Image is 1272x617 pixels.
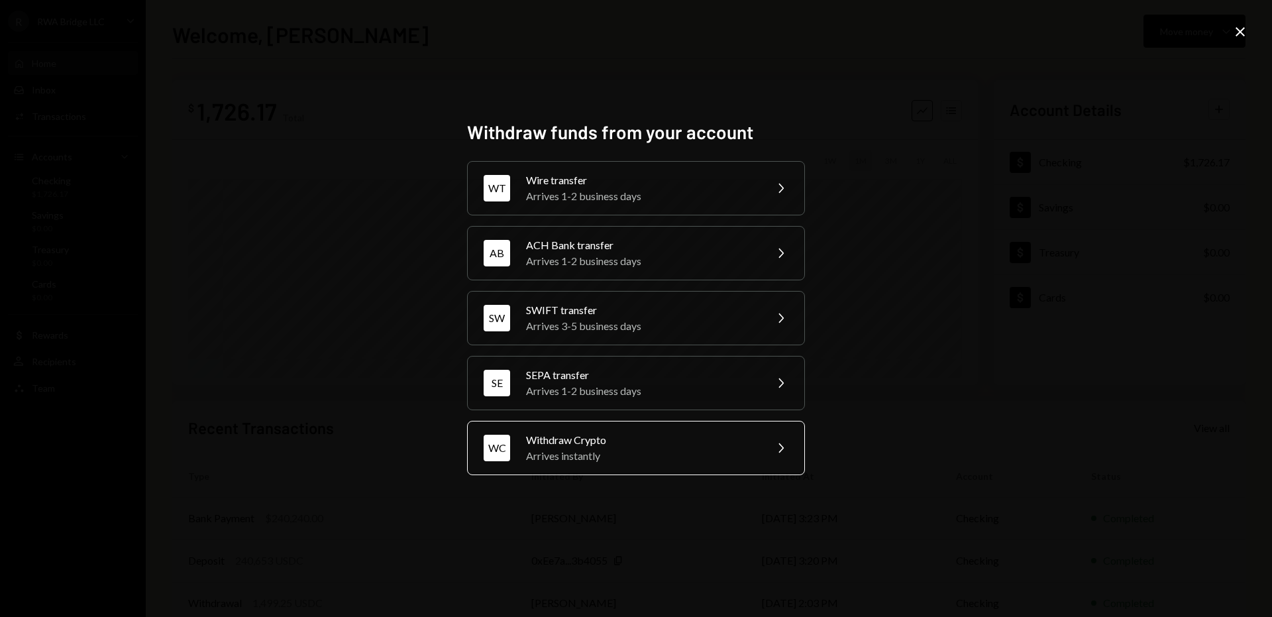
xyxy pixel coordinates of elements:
[526,237,757,253] div: ACH Bank transfer
[467,421,805,475] button: WCWithdraw CryptoArrives instantly
[467,291,805,345] button: SWSWIFT transferArrives 3-5 business days
[526,172,757,188] div: Wire transfer
[467,119,805,145] h2: Withdraw funds from your account
[526,448,757,464] div: Arrives instantly
[484,435,510,461] div: WC
[526,432,757,448] div: Withdraw Crypto
[526,383,757,399] div: Arrives 1-2 business days
[484,305,510,331] div: SW
[526,302,757,318] div: SWIFT transfer
[467,161,805,215] button: WTWire transferArrives 1-2 business days
[467,356,805,410] button: SESEPA transferArrives 1-2 business days
[484,175,510,201] div: WT
[526,367,757,383] div: SEPA transfer
[484,370,510,396] div: SE
[526,253,757,269] div: Arrives 1-2 business days
[526,318,757,334] div: Arrives 3-5 business days
[484,240,510,266] div: AB
[526,188,757,204] div: Arrives 1-2 business days
[467,226,805,280] button: ABACH Bank transferArrives 1-2 business days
